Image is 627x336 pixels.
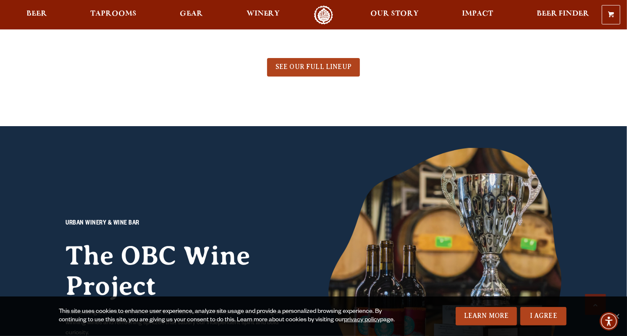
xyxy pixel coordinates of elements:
[66,219,299,229] p: URBAN WINERY & WINE BAR
[537,11,590,17] span: Beer Finder
[66,241,299,302] h2: The OBC Wine Project
[344,317,380,324] a: privacy policy
[520,307,567,325] a: I Agree
[85,5,142,24] a: Taprooms
[531,5,595,24] a: Beer Finder
[308,5,339,24] a: Odell Home
[275,63,352,71] span: SEE OUR FULL LINEUP
[90,11,136,17] span: Taprooms
[370,11,419,17] span: Our Story
[267,58,360,77] a: SEE OUR FULL LINEUP
[59,308,410,325] div: This site uses cookies to enhance user experience, analyze site usage and provide a personalized ...
[462,11,493,17] span: Impact
[174,5,208,24] a: Gear
[26,11,47,17] span: Beer
[585,294,606,315] a: Scroll to top
[247,11,280,17] span: Winery
[32,57,595,78] div: See Our Full LineUp
[365,5,424,24] a: Our Story
[457,5,499,24] a: Impact
[241,5,286,24] a: Winery
[456,307,517,325] a: Learn More
[600,312,618,331] div: Accessibility Menu
[180,11,203,17] span: Gear
[21,5,52,24] a: Beer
